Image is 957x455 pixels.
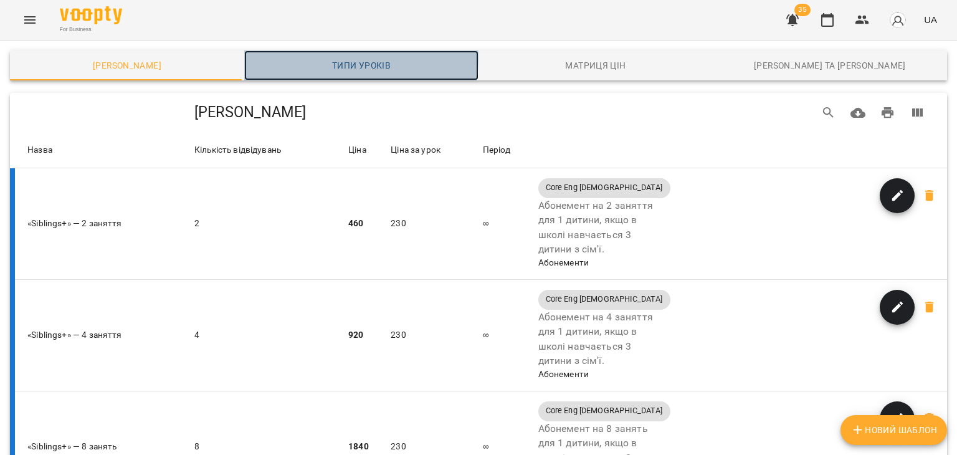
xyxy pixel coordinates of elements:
img: Voopty Logo [60,6,122,24]
span: 35 [794,4,811,16]
td: 230 [388,168,480,279]
div: Кількість відвідувань [194,143,281,158]
div: Sort [348,143,366,158]
button: UA [919,8,942,31]
div: Ціна [348,143,366,158]
span: Ціна за урок [391,143,477,158]
span: [PERSON_NAME] та [PERSON_NAME] [720,58,940,73]
div: Ціна за урок [391,143,440,158]
td: 4 [192,279,346,391]
button: Завантажити CSV [843,98,873,128]
p: Абонемент на 4 заняття для 1 дитини, якщо в школі навчається 3 дитини з сім'ї. [538,310,663,368]
td: ∞ [480,168,536,279]
img: avatar_s.png [889,11,907,29]
div: Період [483,143,511,158]
span: Core Eng [DEMOGRAPHIC_DATA] [538,182,670,193]
p: Абонемент на 2 заняття для 1 дитини, якщо в школі навчається 3 дитини з сім'ї. [538,198,663,257]
span: Кількість відвідувань [194,143,343,158]
span: Назва [27,143,189,158]
button: Menu [15,5,45,35]
span: Типи уроків [252,58,471,73]
h5: [PERSON_NAME] [25,103,475,122]
td: ∞ [480,279,536,391]
td: «Siblings+» — 2 заняття [25,168,192,279]
b: 460 [348,218,363,228]
td: «Siblings+» — 4 заняття [25,279,192,391]
span: Ви впевнені, що хочете видалити «Siblings+» — 4 заняття? [915,292,945,322]
button: View Columns [902,98,932,128]
span: Період [483,143,533,158]
div: Абонементи [538,257,945,269]
div: Абонементи [538,368,945,381]
span: Новий Шаблон [850,423,937,438]
b: 1840 [348,441,369,451]
b: 920 [348,330,363,340]
td: 2 [192,168,346,279]
td: 230 [388,279,480,391]
span: Ціна [348,143,386,158]
span: For Business [60,26,122,34]
div: Sort [391,143,440,158]
button: Новий Шаблон [840,415,947,445]
div: Sort [27,143,52,158]
button: Search [814,98,844,128]
span: Матриця цін [486,58,705,73]
span: Ви впевнені, що хочете видалити «Siblings+» — 2 заняття? [915,181,945,211]
span: [PERSON_NAME] [17,58,237,73]
button: Друк [873,98,903,128]
span: Ви впевнені, що хочете видалити «Siblings+» — 8 занять? [915,404,945,434]
div: Table Toolbar [10,93,947,133]
div: Sort [483,143,511,158]
span: Core Eng [DEMOGRAPHIC_DATA] [538,294,670,305]
span: Core Eng [DEMOGRAPHIC_DATA] [538,405,670,416]
div: Назва [27,143,52,158]
span: UA [924,13,937,26]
